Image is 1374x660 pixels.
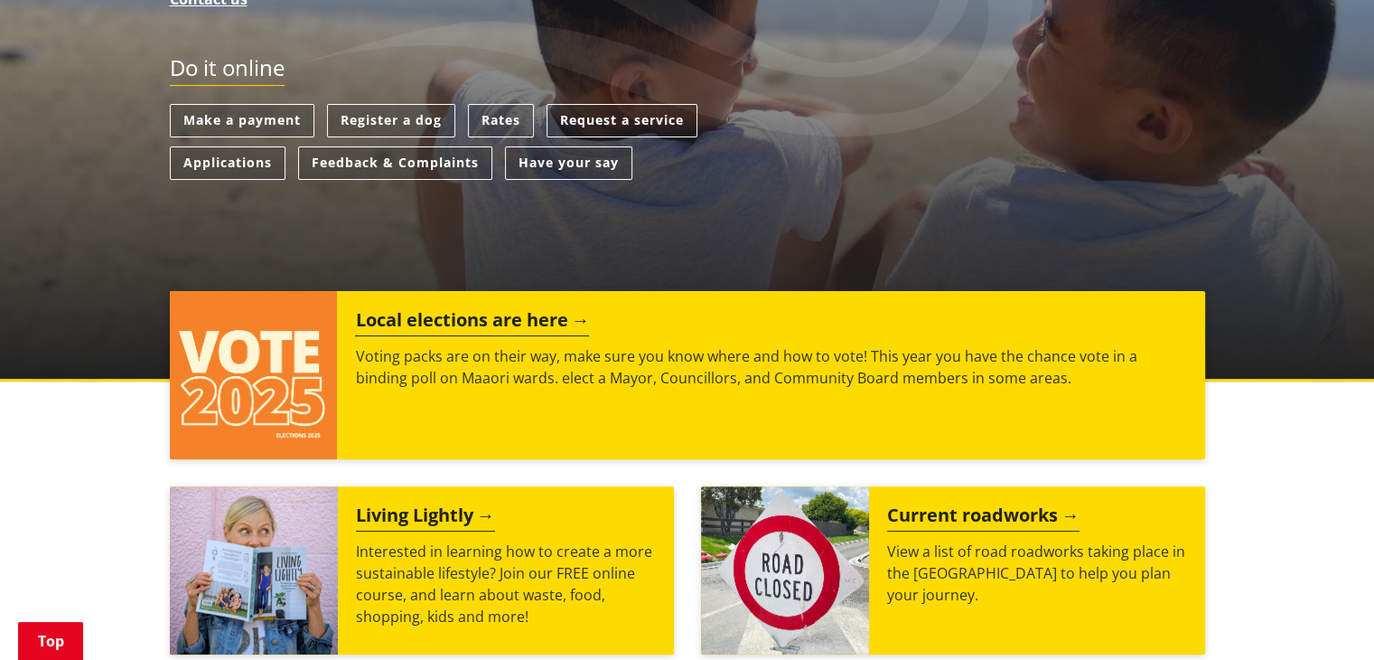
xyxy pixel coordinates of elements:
p: Voting packs are on their way, make sure you know where and how to vote! This year you have the c... [355,345,1186,389]
a: Local elections are here Voting packs are on their way, make sure you know where and how to vote!... [170,291,1205,459]
a: Feedback & Complaints [298,146,492,180]
h2: Current roadworks [887,504,1080,532]
a: Current roadworks View a list of road roadworks taking place in the [GEOGRAPHIC_DATA] to help you... [701,486,1205,655]
p: View a list of road roadworks taking place in the [GEOGRAPHIC_DATA] to help you plan your journey. [887,541,1187,606]
a: Living Lightly Interested in learning how to create a more sustainable lifestyle? Join our FREE o... [170,486,674,655]
a: Have your say [505,146,632,180]
a: Rates [468,104,534,137]
a: Request a service [547,104,697,137]
h2: Local elections are here [355,309,589,336]
a: Make a payment [170,104,314,137]
img: Vote 2025 [170,291,338,459]
a: Top [18,622,83,660]
h2: Do it online [170,55,285,87]
a: Register a dog [327,104,455,137]
h2: Living Lightly [356,504,495,532]
p: Interested in learning how to create a more sustainable lifestyle? Join our FREE online course, a... [356,541,656,627]
img: Mainstream Green Workshop Series [170,486,338,655]
a: Applications [170,146,285,180]
img: Road closed sign [701,486,869,655]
